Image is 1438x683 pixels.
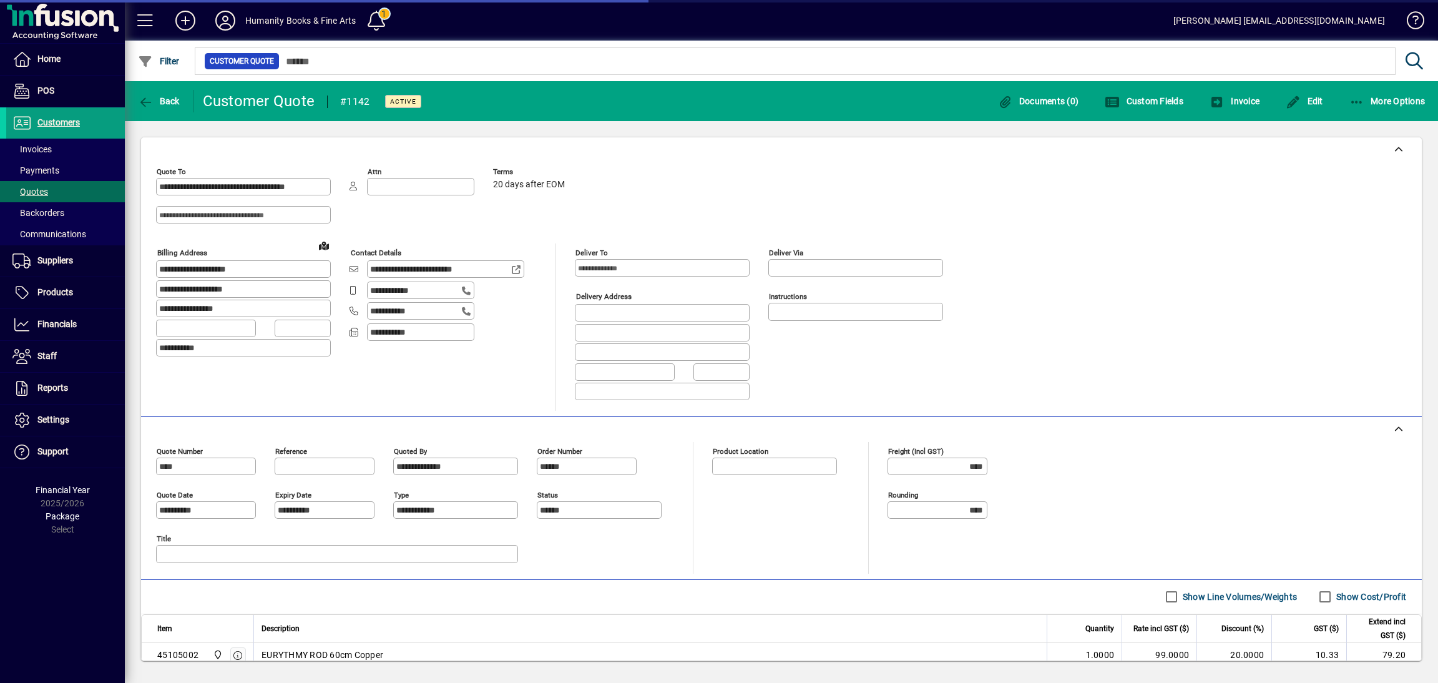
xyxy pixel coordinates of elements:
[1314,622,1339,636] span: GST ($)
[138,56,180,66] span: Filter
[6,309,125,340] a: Financials
[275,490,311,499] mat-label: Expiry date
[6,341,125,372] a: Staff
[390,97,416,106] span: Active
[12,208,64,218] span: Backorders
[314,235,334,255] a: View on map
[1196,643,1271,668] td: 20.0000
[6,139,125,160] a: Invoices
[36,485,90,495] span: Financial Year
[537,490,558,499] mat-label: Status
[37,319,77,329] span: Financials
[1133,622,1189,636] span: Rate incl GST ($)
[1085,622,1114,636] span: Quantity
[6,181,125,202] a: Quotes
[37,446,69,456] span: Support
[37,86,54,96] span: POS
[1173,11,1385,31] div: [PERSON_NAME] [EMAIL_ADDRESS][DOMAIN_NAME]
[12,229,86,239] span: Communications
[37,287,73,297] span: Products
[6,160,125,181] a: Payments
[6,44,125,75] a: Home
[6,224,125,245] a: Communications
[157,446,203,455] mat-label: Quote number
[12,165,59,175] span: Payments
[1397,2,1422,43] a: Knowledge Base
[1130,649,1189,661] div: 99.0000
[1346,90,1429,112] button: More Options
[157,649,198,661] div: 45105002
[138,96,180,106] span: Back
[205,9,245,32] button: Profile
[157,534,171,543] mat-label: Title
[12,187,48,197] span: Quotes
[1105,96,1183,106] span: Custom Fields
[6,436,125,468] a: Support
[537,446,582,455] mat-label: Order number
[1346,643,1421,668] td: 79.20
[6,202,125,224] a: Backorders
[340,92,369,112] div: #1142
[157,622,172,636] span: Item
[493,180,565,190] span: 20 days after EOM
[1354,615,1406,642] span: Extend incl GST ($)
[125,90,193,112] app-page-header-button: Back
[888,490,918,499] mat-label: Rounding
[6,277,125,308] a: Products
[6,245,125,277] a: Suppliers
[888,446,944,455] mat-label: Freight (incl GST)
[37,415,69,425] span: Settings
[37,255,73,265] span: Suppliers
[12,144,52,154] span: Invoices
[997,96,1078,106] span: Documents (0)
[157,167,186,176] mat-label: Quote To
[6,405,125,436] a: Settings
[994,90,1082,112] button: Documents (0)
[275,446,307,455] mat-label: Reference
[1286,96,1323,106] span: Edit
[6,76,125,107] a: POS
[37,117,80,127] span: Customers
[1102,90,1186,112] button: Custom Fields
[37,54,61,64] span: Home
[394,446,427,455] mat-label: Quoted by
[210,648,224,662] span: Humanity Books & Fine Art Supplies
[46,511,79,521] span: Package
[1086,649,1115,661] span: 1.0000
[713,446,768,455] mat-label: Product location
[262,622,300,636] span: Description
[210,55,274,67] span: Customer Quote
[165,9,205,32] button: Add
[135,90,183,112] button: Back
[769,248,803,257] mat-label: Deliver via
[157,490,193,499] mat-label: Quote date
[394,490,409,499] mat-label: Type
[6,373,125,404] a: Reports
[37,383,68,393] span: Reports
[203,91,315,111] div: Customer Quote
[1210,96,1259,106] span: Invoice
[368,167,381,176] mat-label: Attn
[1221,622,1264,636] span: Discount (%)
[1271,643,1346,668] td: 10.33
[1349,96,1426,106] span: More Options
[245,11,356,31] div: Humanity Books & Fine Arts
[575,248,608,257] mat-label: Deliver To
[1180,591,1297,603] label: Show Line Volumes/Weights
[1283,90,1326,112] button: Edit
[769,292,807,301] mat-label: Instructions
[37,351,57,361] span: Staff
[1334,591,1406,603] label: Show Cost/Profit
[135,50,183,72] button: Filter
[262,649,383,661] span: EURYTHMY ROD 60cm Copper
[1206,90,1263,112] button: Invoice
[493,168,568,176] span: Terms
